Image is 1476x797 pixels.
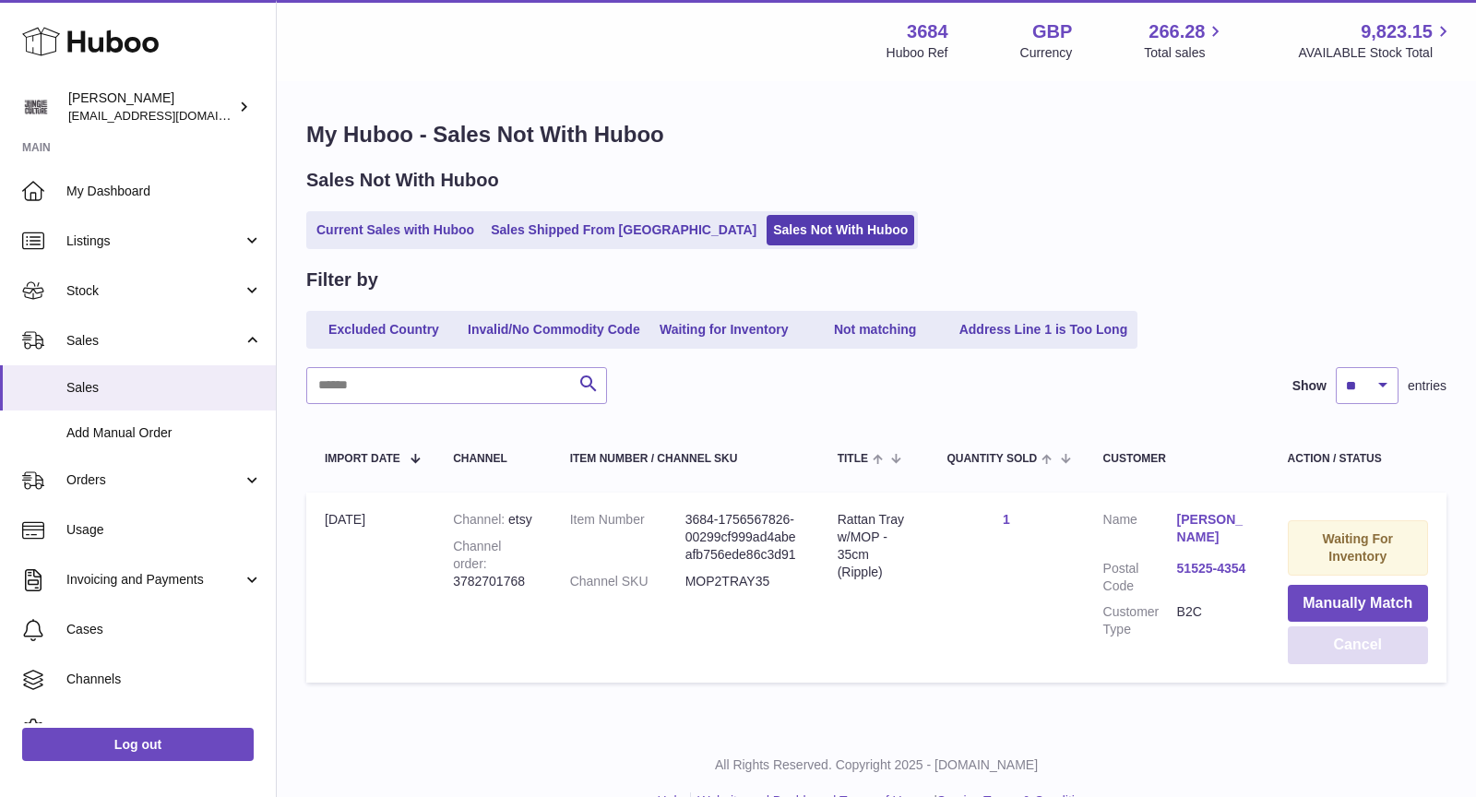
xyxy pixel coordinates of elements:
[461,315,647,345] a: Invalid/No Commodity Code
[453,453,533,465] div: Channel
[306,493,434,683] td: [DATE]
[838,453,868,465] span: Title
[1103,560,1177,595] dt: Postal Code
[570,453,801,465] div: Item Number / Channel SKU
[1032,19,1072,44] strong: GBP
[1298,44,1454,62] span: AVAILABLE Stock Total
[1103,603,1177,638] dt: Customer Type
[1020,44,1073,62] div: Currency
[66,621,262,638] span: Cases
[1177,560,1251,577] a: 51525-4354
[453,511,533,529] div: etsy
[1288,453,1428,465] div: Action / Status
[66,183,262,200] span: My Dashboard
[1408,377,1446,395] span: entries
[685,511,801,564] dd: 3684-1756567826-00299cf999ad4abeafb756ede86c3d91
[907,19,948,44] strong: 3684
[306,120,1446,149] h1: My Huboo - Sales Not With Huboo
[453,512,508,527] strong: Channel
[306,268,378,292] h2: Filter by
[66,720,262,738] span: Settings
[953,315,1135,345] a: Address Line 1 is Too Long
[66,671,262,688] span: Channels
[1323,531,1393,564] strong: Waiting For Inventory
[650,315,798,345] a: Waiting for Inventory
[1292,377,1327,395] label: Show
[66,379,262,397] span: Sales
[1298,19,1454,62] a: 9,823.15 AVAILABLE Stock Total
[802,315,949,345] a: Not matching
[66,282,243,300] span: Stock
[22,728,254,761] a: Log out
[68,108,271,123] span: [EMAIL_ADDRESS][DOMAIN_NAME]
[310,315,458,345] a: Excluded Country
[453,539,501,571] strong: Channel order
[292,756,1461,774] p: All Rights Reserved. Copyright 2025 - [DOMAIN_NAME]
[310,215,481,245] a: Current Sales with Huboo
[570,511,685,564] dt: Item Number
[1103,511,1177,551] dt: Name
[68,89,234,125] div: [PERSON_NAME]
[66,521,262,539] span: Usage
[66,332,243,350] span: Sales
[1149,19,1205,44] span: 266.28
[22,93,50,121] img: theinternationalventure@gmail.com
[570,573,685,590] dt: Channel SKU
[838,511,911,581] div: Rattan Tray w/MOP - 35cm (Ripple)
[1003,512,1010,527] a: 1
[66,232,243,250] span: Listings
[306,168,499,193] h2: Sales Not With Huboo
[1177,603,1251,638] dd: B2C
[1103,453,1251,465] div: Customer
[946,453,1037,465] span: Quantity Sold
[1361,19,1433,44] span: 9,823.15
[767,215,914,245] a: Sales Not With Huboo
[453,538,533,590] div: 3782701768
[685,573,801,590] dd: MOP2TRAY35
[325,453,400,465] span: Import date
[66,424,262,442] span: Add Manual Order
[1288,585,1428,623] button: Manually Match
[1177,511,1251,546] a: [PERSON_NAME]
[1144,44,1226,62] span: Total sales
[484,215,763,245] a: Sales Shipped From [GEOGRAPHIC_DATA]
[1144,19,1226,62] a: 266.28 Total sales
[66,471,243,489] span: Orders
[66,571,243,589] span: Invoicing and Payments
[887,44,948,62] div: Huboo Ref
[1288,626,1428,664] button: Cancel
